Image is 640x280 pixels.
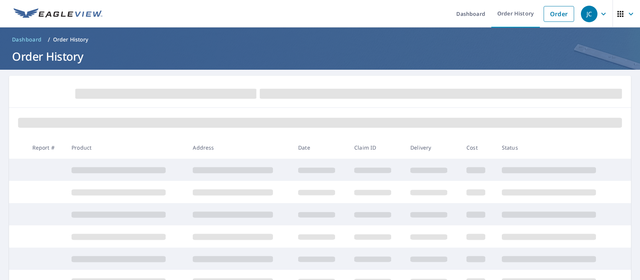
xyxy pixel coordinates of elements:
th: Cost [460,136,496,159]
a: Order [544,6,574,22]
p: Order History [53,36,88,43]
th: Delivery [404,136,460,159]
th: Date [292,136,348,159]
th: Claim ID [348,136,404,159]
th: Product [66,136,187,159]
th: Report # [26,136,66,159]
th: Status [496,136,617,159]
a: Dashboard [9,34,45,46]
img: EV Logo [14,8,102,20]
h1: Order History [9,49,631,64]
div: JC [581,6,597,22]
li: / [48,35,50,44]
th: Address [187,136,292,159]
nav: breadcrumb [9,34,631,46]
span: Dashboard [12,36,42,43]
